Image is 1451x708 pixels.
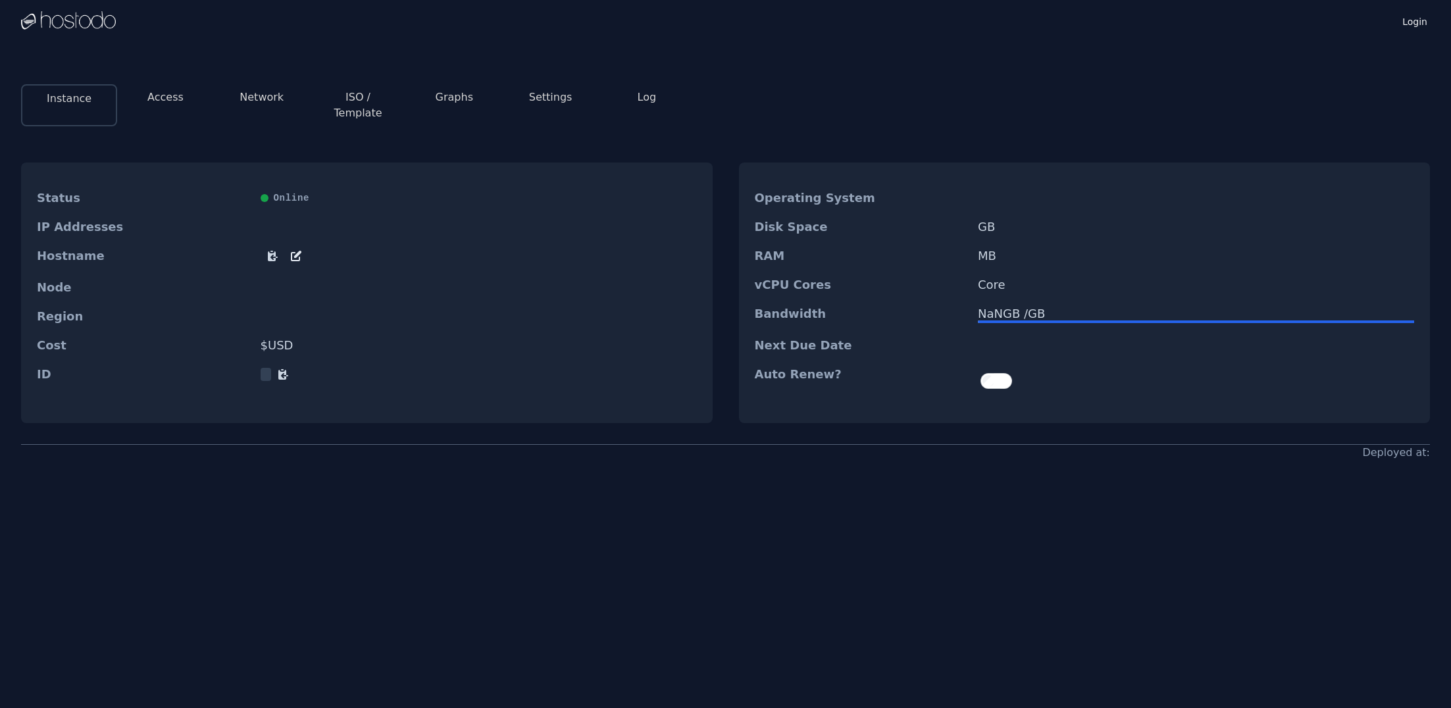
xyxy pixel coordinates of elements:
[755,249,968,263] dt: RAM
[1400,13,1430,28] a: Login
[37,310,250,323] dt: Region
[436,89,473,105] button: Graphs
[529,89,573,105] button: Settings
[37,368,250,381] dt: ID
[978,278,1414,291] dd: Core
[755,307,968,323] dt: Bandwidth
[21,11,116,31] img: Logo
[261,339,697,352] dd: $ USD
[978,220,1414,234] dd: GB
[37,220,250,234] dt: IP Addresses
[755,339,968,352] dt: Next Due Date
[37,191,250,205] dt: Status
[320,89,395,121] button: ISO / Template
[638,89,657,105] button: Log
[755,220,968,234] dt: Disk Space
[1362,445,1430,461] div: Deployed at:
[37,281,250,294] dt: Node
[37,339,250,352] dt: Cost
[755,191,968,205] dt: Operating System
[47,91,91,107] button: Instance
[978,249,1414,263] dd: MB
[37,249,250,265] dt: Hostname
[240,89,284,105] button: Network
[755,278,968,291] dt: vCPU Cores
[147,89,184,105] button: Access
[755,368,968,394] dt: Auto Renew?
[978,307,1414,320] div: NaN GB / GB
[261,191,697,205] div: Online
